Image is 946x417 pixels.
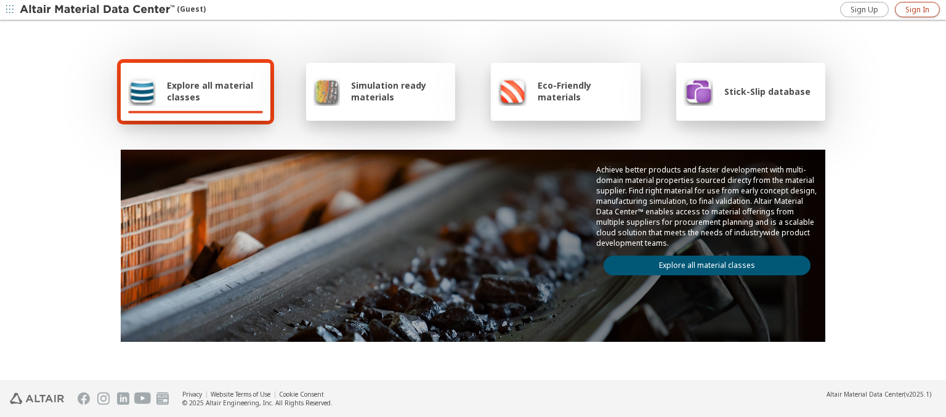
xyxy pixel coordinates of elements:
img: Altair Engineering [10,393,64,404]
div: (v2025.1) [827,390,931,399]
a: Privacy [182,390,202,399]
span: Altair Material Data Center [827,390,904,399]
span: Eco-Friendly materials [538,79,633,103]
img: Explore all material classes [128,76,156,106]
span: Simulation ready materials [351,79,448,103]
a: Sign In [895,2,940,17]
div: (Guest) [20,4,206,16]
a: Sign Up [840,2,889,17]
span: Explore all material classes [167,79,263,103]
span: Sign In [905,5,929,15]
img: Eco-Friendly materials [498,76,527,106]
img: Stick-Slip database [684,76,713,106]
div: © 2025 Altair Engineering, Inc. All Rights Reserved. [182,399,333,407]
p: Achieve better products and faster development with multi-domain material properties sourced dire... [596,164,818,248]
img: Altair Material Data Center [20,4,177,16]
img: Simulation ready materials [313,76,340,106]
a: Explore all material classes [604,256,811,275]
span: Sign Up [851,5,878,15]
span: Stick-Slip database [724,86,811,97]
a: Cookie Consent [279,390,324,399]
a: Website Terms of Use [211,390,270,399]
